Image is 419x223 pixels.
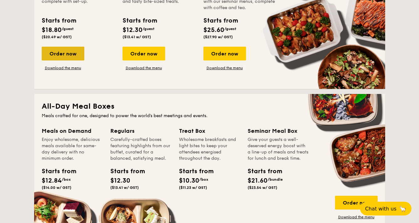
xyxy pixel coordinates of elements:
span: /guest [224,27,236,31]
span: ($14.00 w/ GST) [42,185,71,190]
div: Starts from [203,16,238,25]
span: $18.80 [42,26,62,34]
div: Starts from [42,167,70,176]
span: ($20.49 w/ GST) [42,35,72,39]
h2: All-Day Meal Boxes [42,101,378,111]
span: $10.30 [179,177,199,184]
span: $25.60 [203,26,224,34]
span: ($11.23 w/ GST) [179,185,207,190]
span: ($27.90 w/ GST) [203,35,233,39]
div: Order now [203,47,246,60]
span: /guest [143,27,155,31]
div: Starts from [110,167,139,176]
span: 🦙 [399,205,406,212]
span: $12.30 [110,177,130,184]
a: Download the menu [123,65,165,70]
a: Download the menu [203,65,246,70]
span: ($23.54 w/ GST) [248,185,277,190]
div: Wholesome breakfasts and light bites to keep your attendees energised throughout the day. [179,137,240,162]
span: ($13.41 w/ GST) [110,185,139,190]
div: Treat Box [179,127,240,135]
span: Chat with us [365,206,396,212]
span: /guest [62,27,74,31]
span: ($13.41 w/ GST) [123,35,151,39]
div: Order now [123,47,165,60]
div: Enjoy wholesome, delicious meals available for same-day delivery with no minimum order. [42,137,103,162]
div: Meals on Demand [42,127,103,135]
div: Starts from [248,167,276,176]
span: /box [199,177,208,182]
button: Chat with us🦙 [360,202,411,215]
div: Starts from [179,167,207,176]
div: Order now [335,196,378,210]
div: Seminar Meal Box [248,127,309,135]
div: Give your guests a well-deserved energy boost with a line-up of meals and treats for lunch and br... [248,137,309,162]
a: Download the menu [335,215,378,220]
span: /bundle [268,177,283,182]
span: $12.84 [42,177,62,184]
span: $21.60 [248,177,268,184]
span: $12.30 [123,26,143,34]
div: Starts from [42,16,76,25]
div: Order now [42,47,84,60]
div: Meals crafted for one, designed to power the world's best meetings and events. [42,113,378,119]
a: Download the menu [42,65,84,70]
div: Regulars [110,127,171,135]
div: Carefully-crafted boxes featuring highlights from our buffet, curated for a balanced, satisfying ... [110,137,171,162]
div: Starts from [123,16,157,25]
span: /box [62,177,71,182]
